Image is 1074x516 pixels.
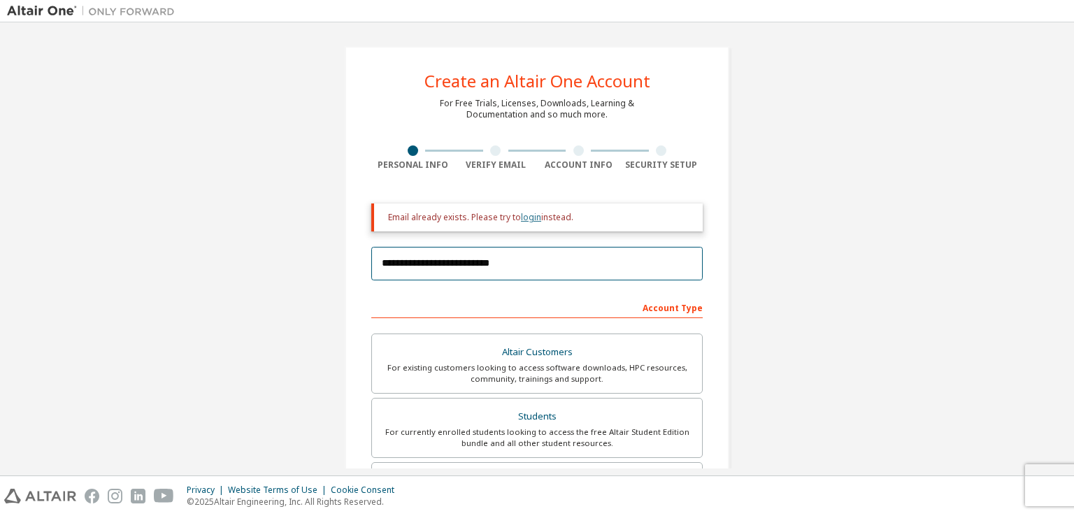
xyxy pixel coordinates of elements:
img: altair_logo.svg [4,489,76,503]
div: Website Terms of Use [228,485,331,496]
a: login [521,211,541,223]
div: Personal Info [371,159,454,171]
div: Cookie Consent [331,485,403,496]
div: Email already exists. Please try to instead. [388,212,692,223]
div: Students [380,407,694,427]
img: facebook.svg [85,489,99,503]
div: Security Setup [620,159,703,171]
div: For Free Trials, Licenses, Downloads, Learning & Documentation and so much more. [440,98,634,120]
div: Privacy [187,485,228,496]
div: Account Type [371,296,703,318]
div: Account Info [537,159,620,171]
img: youtube.svg [154,489,174,503]
p: © 2025 Altair Engineering, Inc. All Rights Reserved. [187,496,403,508]
div: Verify Email [454,159,538,171]
img: Altair One [7,4,182,18]
div: For existing customers looking to access software downloads, HPC resources, community, trainings ... [380,362,694,385]
div: Create an Altair One Account [424,73,650,89]
img: instagram.svg [108,489,122,503]
div: Altair Customers [380,343,694,362]
img: linkedin.svg [131,489,145,503]
div: For currently enrolled students looking to access the free Altair Student Edition bundle and all ... [380,427,694,449]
